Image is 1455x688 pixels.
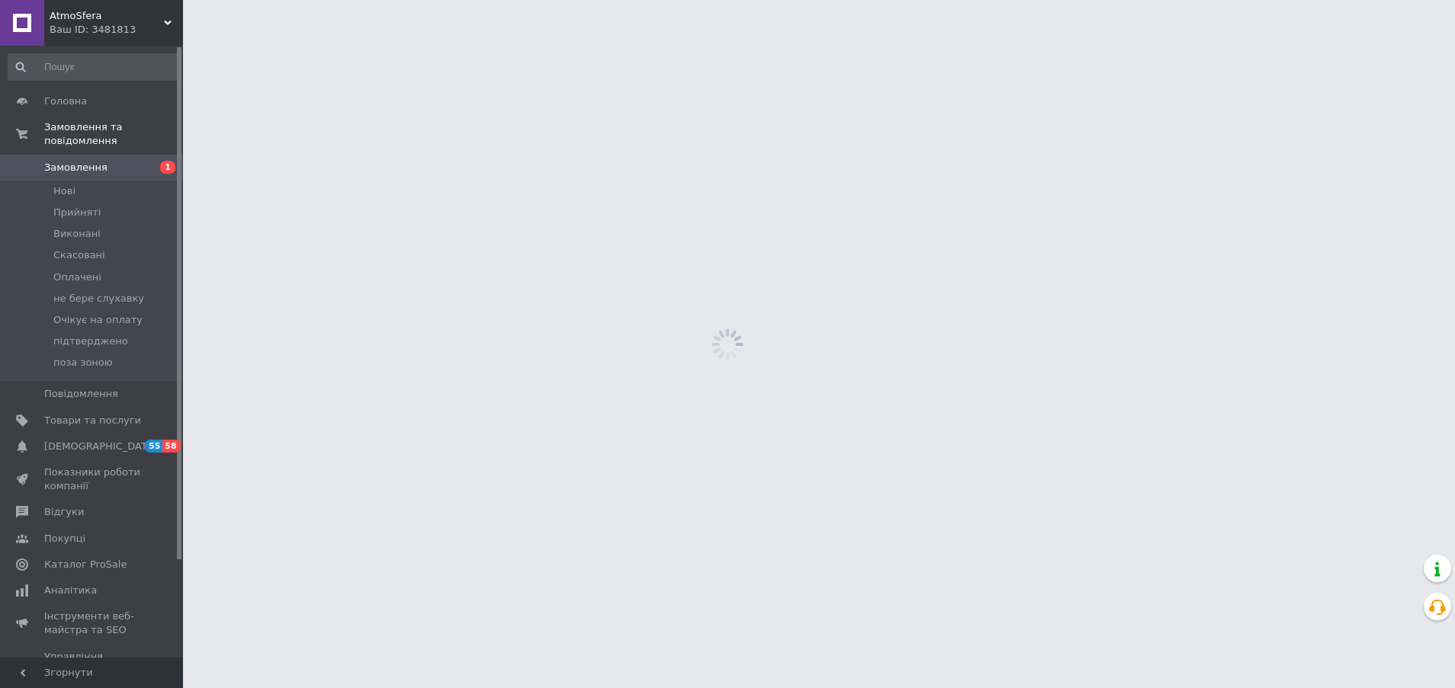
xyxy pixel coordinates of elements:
span: Каталог ProSale [44,558,127,571]
span: не бере слухавку [53,292,144,306]
span: 58 [162,440,180,453]
span: підтверджено [53,334,128,348]
span: Нові [53,184,75,198]
div: Ваш ID: 3481813 [50,23,183,37]
span: Відгуки [44,505,84,519]
span: Виконані [53,227,101,241]
span: Оплачені [53,270,101,284]
span: Головна [44,94,87,108]
span: Повідомлення [44,387,118,401]
span: Товари та послуги [44,414,141,427]
span: Інструменти веб-майстра та SEO [44,610,141,637]
span: Замовлення [44,161,108,174]
span: 1 [160,161,175,174]
span: Аналітика [44,584,97,597]
span: AtmoSfera [50,9,164,23]
input: Пошук [8,53,180,81]
span: Управління сайтом [44,650,141,677]
span: Показники роботи компанії [44,466,141,493]
span: Покупці [44,532,85,546]
span: [DEMOGRAPHIC_DATA] [44,440,157,453]
span: поза зоною [53,356,113,370]
span: Замовлення та повідомлення [44,120,183,148]
span: Прийняті [53,206,101,219]
span: Скасовані [53,248,105,262]
span: Очікує на оплату [53,313,143,327]
span: 55 [145,440,162,453]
